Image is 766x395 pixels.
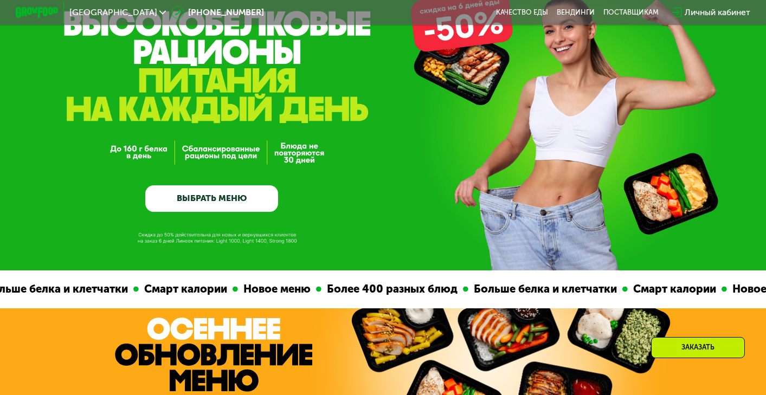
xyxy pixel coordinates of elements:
[123,281,217,297] div: Смарт калории
[612,281,706,297] div: Смарт калории
[69,8,157,17] span: [GEOGRAPHIC_DATA]
[306,281,447,297] div: Более 400 разных блюд
[171,6,264,19] a: [PHONE_NUMBER]
[685,6,750,19] div: Личный кабинет
[603,8,659,17] div: поставщикам
[496,8,548,17] a: Качество еды
[145,185,278,212] a: ВЫБРАТЬ МЕНЮ
[453,281,607,297] div: Больше белка и клетчатки
[557,8,595,17] a: Вендинги
[651,337,745,358] div: Заказать
[222,281,300,297] div: Новое меню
